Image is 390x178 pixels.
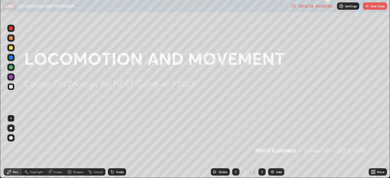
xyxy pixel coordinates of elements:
[276,170,282,173] div: Add
[365,4,370,9] img: end-class-cross
[314,4,333,8] div: / 01:00:00
[249,170,251,174] div: /
[297,4,314,8] div: 00:57:14
[363,2,387,10] button: End Class
[377,170,385,173] div: More
[54,170,63,173] div: Eraser
[345,5,357,8] p: Settings
[339,4,344,9] img: class-settings-icons
[252,169,256,175] div: 2
[73,170,83,173] div: Shapes
[18,4,75,9] p: LOCOMOTION AND MOVEMENT
[116,170,124,173] div: Undo
[94,170,103,173] div: Select
[5,4,14,9] p: LIVE
[219,170,227,173] div: Slides
[30,170,43,173] div: Highlight
[242,170,248,174] div: 2
[270,169,275,174] img: add-slide-button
